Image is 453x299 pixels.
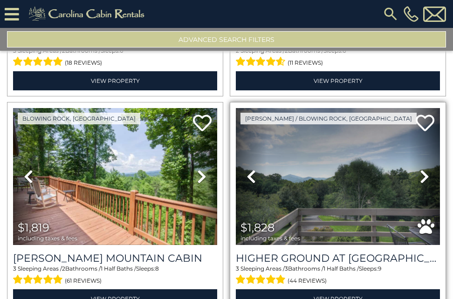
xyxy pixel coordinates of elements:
h3: Misty Mountain Cabin [13,252,217,265]
span: $1,828 [240,221,275,234]
span: 1 Half Baths / [323,265,359,272]
a: Blowing Rock, [GEOGRAPHIC_DATA] [18,113,140,124]
a: Add to favorites [416,114,434,134]
div: Sleeping Areas / Bathrooms / Sleeps: [236,47,440,69]
a: Add to favorites [193,114,212,134]
span: 2 [285,47,288,54]
img: search-regular.svg [382,6,399,22]
span: including taxes & fees [18,235,77,241]
span: (18 reviews) [65,57,102,69]
span: (44 reviews) [288,275,327,287]
img: thumbnail_163262149.jpeg [236,108,440,245]
span: 6 [343,47,346,54]
div: Sleeping Areas / Bathrooms / Sleeps: [13,47,217,69]
span: 3 [236,265,239,272]
span: 2 [236,47,239,54]
a: View Property [13,71,217,90]
a: [PERSON_NAME] / Blowing Rock, [GEOGRAPHIC_DATA] [240,113,417,124]
span: 3 [13,265,16,272]
span: $1,819 [18,221,49,234]
div: Sleeping Areas / Bathrooms / Sleeps: [236,265,440,287]
span: 2 [62,47,65,54]
a: [PERSON_NAME] Mountain Cabin [13,252,217,265]
span: including taxes & fees [240,235,300,241]
span: 9 [378,265,381,272]
span: 6 [120,47,123,54]
h3: Higher Ground at Yonahlossee [236,252,440,265]
img: Khaki-logo.png [24,5,152,23]
a: View Property [236,71,440,90]
a: [PHONE_NUMBER] [401,6,421,22]
button: Advanced Search Filters [7,31,446,48]
span: 1 Half Baths / [101,265,136,272]
span: (11 reviews) [288,57,323,69]
span: 3 [13,47,16,54]
span: (61 reviews) [65,275,102,287]
a: Higher Ground at [GEOGRAPHIC_DATA] [236,252,440,265]
span: 8 [155,265,159,272]
img: thumbnail_163263212.jpeg [13,108,217,245]
span: 2 [62,265,65,272]
div: Sleeping Areas / Bathrooms / Sleeps: [13,265,217,287]
span: 3 [285,265,288,272]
